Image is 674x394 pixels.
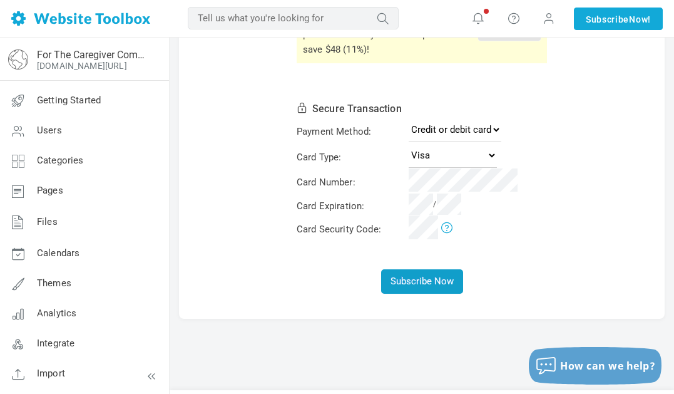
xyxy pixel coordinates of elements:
span: Integrate [37,338,74,349]
td: Card Security Code: [295,218,406,241]
a: For The Caregiver Community [37,49,146,61]
td: Card Expiration: [295,195,406,217]
button: How can we help? [529,347,661,385]
span: Analytics [37,308,76,319]
td: Payment Method: [295,120,406,144]
i: This transaction is secured with 256-bit encryption [297,103,312,111]
span: Files [37,216,58,227]
span: Categories [37,155,84,166]
input: Tell us what you're looking for [188,7,399,29]
a: [DOMAIN_NAME][URL] [37,61,127,71]
span: Calendars [37,247,79,259]
button: Subscribe Now [381,269,463,294]
small: / [409,200,461,209]
span: Pages [37,185,63,196]
span: Themes [37,277,71,289]
td: Card Number: [295,171,406,194]
a: SubscribeNow! [574,8,663,30]
span: Users [37,125,62,136]
span: Now! [629,13,651,26]
span: Import [37,368,65,379]
td: Card Type: [295,145,406,170]
span: Secure Transaction [312,103,402,115]
span: Getting Started [37,95,101,106]
span: How can we help? [560,359,655,373]
img: globe-icon.png [8,49,28,70]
